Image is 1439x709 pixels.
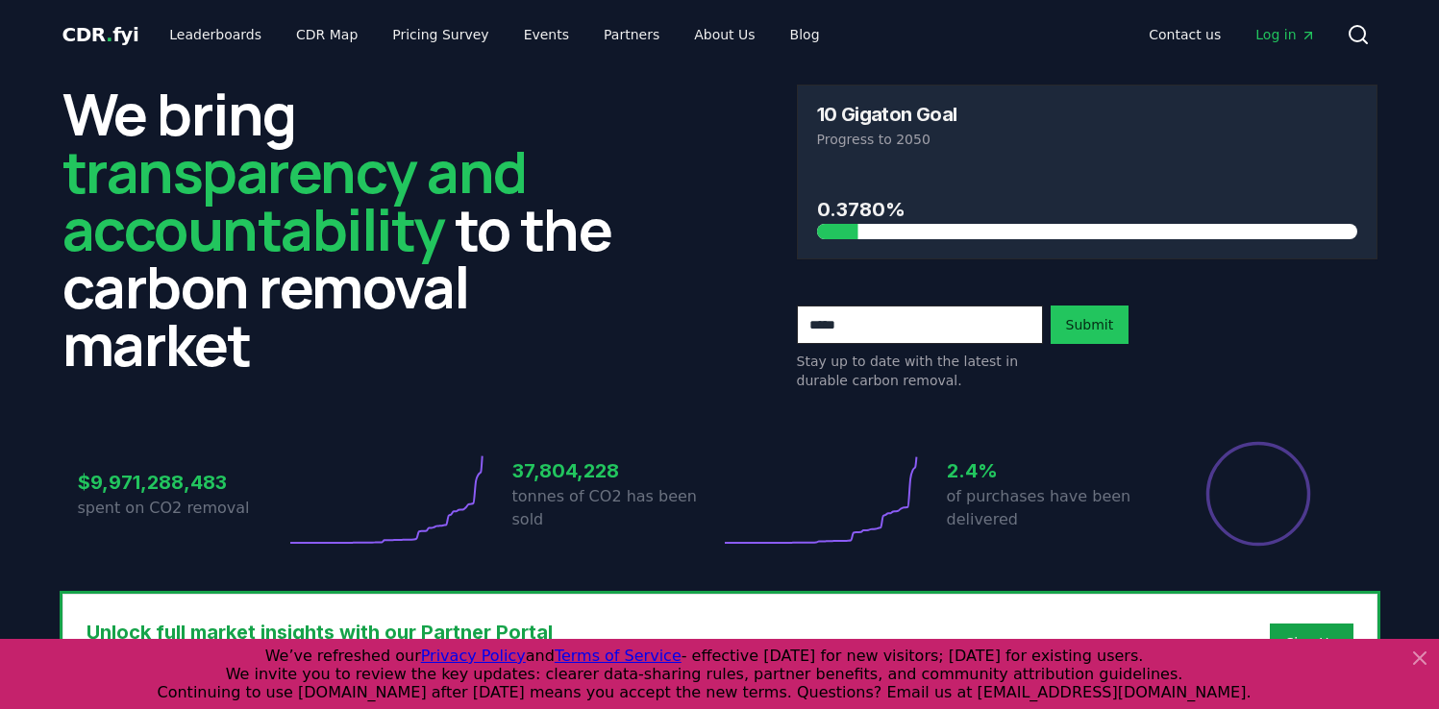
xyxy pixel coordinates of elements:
[78,468,285,497] h3: $9,971,288,483
[817,195,1357,224] h3: 0.3780%
[947,485,1154,531] p: of purchases have been delivered
[78,497,285,520] p: spent on CO2 removal
[1051,306,1129,344] button: Submit
[62,23,139,46] span: CDR fyi
[1270,623,1352,662] button: Sign Up
[1240,17,1330,52] a: Log in
[62,132,527,268] span: transparency and accountability
[1255,25,1315,44] span: Log in
[154,17,277,52] a: Leaderboards
[679,17,770,52] a: About Us
[1285,633,1337,652] a: Sign Up
[817,105,957,124] h3: 10 Gigaton Goal
[1133,17,1236,52] a: Contact us
[106,23,112,46] span: .
[87,618,924,647] h3: Unlock full market insights with our Partner Portal
[1133,17,1330,52] nav: Main
[512,456,720,485] h3: 37,804,228
[62,21,139,48] a: CDR.fyi
[775,17,835,52] a: Blog
[509,17,584,52] a: Events
[1204,440,1312,548] div: Percentage of sales delivered
[154,17,834,52] nav: Main
[947,456,1154,485] h3: 2.4%
[62,85,643,373] h2: We bring to the carbon removal market
[797,352,1043,390] p: Stay up to date with the latest in durable carbon removal.
[817,130,1357,149] p: Progress to 2050
[512,485,720,531] p: tonnes of CO2 has been sold
[377,17,504,52] a: Pricing Survey
[281,17,373,52] a: CDR Map
[588,17,675,52] a: Partners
